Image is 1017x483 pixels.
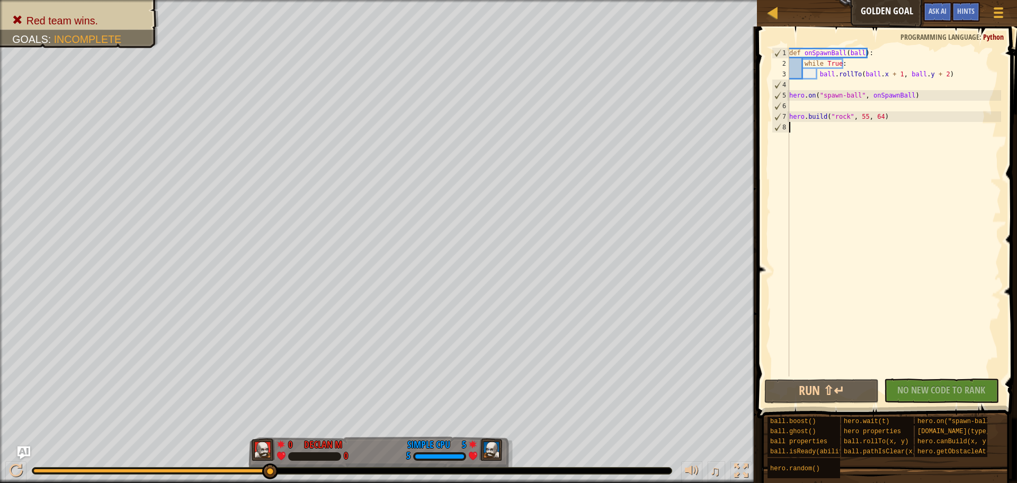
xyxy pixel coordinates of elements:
[770,428,816,435] span: ball.ghost()
[983,32,1004,42] span: Python
[770,438,827,445] span: ball properties
[844,448,927,455] span: ball.pathIsClear(x, y)
[772,101,789,111] div: 6
[406,452,411,461] div: 5
[252,438,275,461] img: thang_avatar_frame.png
[54,33,121,45] span: Incomplete
[288,438,299,447] div: 0
[304,438,342,452] div: declan m
[917,418,1009,425] span: hero.on("spawn-ball", f)
[957,6,975,16] span: Hints
[770,448,850,455] span: ball.isReady(ability)
[479,438,502,461] img: thang_avatar_frame.png
[917,438,990,445] span: hero.canBuild(x, y)
[929,6,947,16] span: Ask AI
[844,428,901,435] span: hero properties
[985,2,1012,27] button: Show game menu
[12,33,48,45] span: Goals
[772,80,789,90] div: 4
[770,418,816,425] span: ball.boost()
[770,465,820,472] span: hero.random()
[12,13,147,28] li: Red team wins.
[772,122,789,133] div: 8
[917,428,1013,435] span: [DOMAIN_NAME](type, x, y)
[979,32,983,42] span: :
[5,461,26,483] button: Ctrl + P: Play
[900,32,979,42] span: Programming language
[681,461,702,483] button: Adjust volume
[710,463,720,479] span: ♫
[772,48,789,58] div: 1
[844,438,908,445] span: ball.rollTo(x, y)
[456,438,466,447] div: 5
[772,58,789,69] div: 2
[708,461,726,483] button: ♫
[844,418,889,425] span: hero.wait(t)
[772,111,789,122] div: 7
[344,452,348,461] div: 0
[17,446,30,459] button: Ask AI
[923,2,952,22] button: Ask AI
[48,33,54,45] span: :
[772,69,789,80] div: 3
[772,90,789,101] div: 5
[764,379,879,403] button: Run ⇧↵
[730,461,752,483] button: Toggle fullscreen
[917,448,1009,455] span: hero.getObstacleAt(x, y)
[407,438,450,452] div: Simple CPU
[26,15,98,27] span: Red team wins.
